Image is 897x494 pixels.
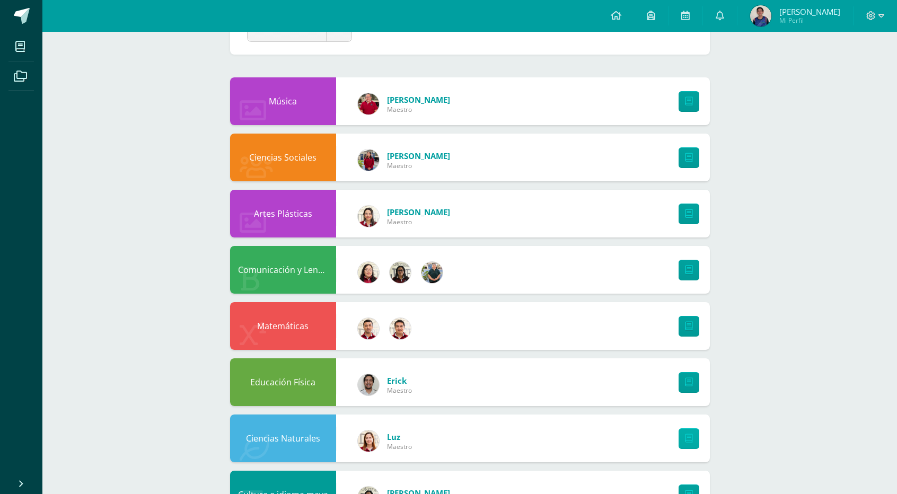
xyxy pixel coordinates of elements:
a: [PERSON_NAME] [387,151,450,161]
a: Luz [387,431,412,442]
span: Maestro [387,105,450,114]
div: Comunicación y Lenguaje [230,246,336,294]
img: de6150c211cbc1f257cf4b5405fdced8.png [750,5,771,27]
div: Educación Física [230,358,336,406]
img: 4e0900a1d9a69e7bb80937d985fefa87.png [358,374,379,395]
span: Mi Perfil [779,16,840,25]
div: Artes Plásticas [230,190,336,237]
span: Maestro [387,217,450,226]
img: 08cdfe488ee6e762f49c3a355c2599e7.png [358,206,379,227]
img: 8967023db232ea363fa53c906190b046.png [358,318,379,339]
a: [PERSON_NAME] [387,94,450,105]
div: Ciencias Naturales [230,414,336,462]
a: Erick [387,375,412,386]
div: Música [230,77,336,125]
a: [PERSON_NAME] [387,207,450,217]
img: 7947534db6ccf4a506b85fa3326511af.png [358,93,379,114]
img: 76b79572e868f347d82537b4f7bc2cf5.png [390,318,411,339]
span: [PERSON_NAME] [779,6,840,17]
img: e1f0730b59be0d440f55fb027c9eff26.png [358,149,379,171]
img: d3b263647c2d686994e508e2c9b90e59.png [421,262,443,283]
span: Maestro [387,161,450,170]
div: Ciencias Sociales [230,134,336,181]
img: c64be9d0b6a0f58b034d7201874f2d94.png [390,262,411,283]
div: Matemáticas [230,302,336,350]
img: c6b4b3f06f981deac34ce0a071b61492.png [358,262,379,283]
img: 817ebf3715493adada70f01008bc6ef0.png [358,430,379,452]
span: Maestro [387,442,412,451]
span: Maestro [387,386,412,395]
